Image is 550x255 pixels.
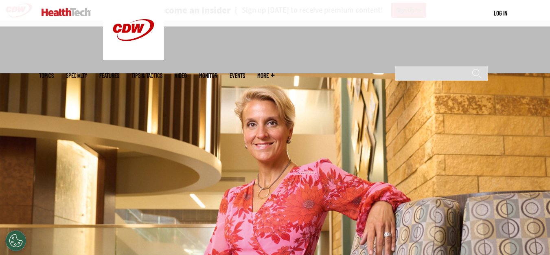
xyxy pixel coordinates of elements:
a: Tips & Tactics [131,73,162,79]
div: User menu [494,9,507,18]
div: Cookies Settings [6,231,26,251]
span: Specialty [66,73,87,79]
a: Log in [494,9,507,17]
a: Events [230,73,245,79]
a: MonITor [199,73,217,79]
a: CDW [103,54,164,62]
img: Home [42,8,91,16]
a: Video [175,73,187,79]
button: Open Preferences [6,231,26,251]
a: Features [99,73,119,79]
span: Topics [39,73,54,79]
span: More [257,73,274,79]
